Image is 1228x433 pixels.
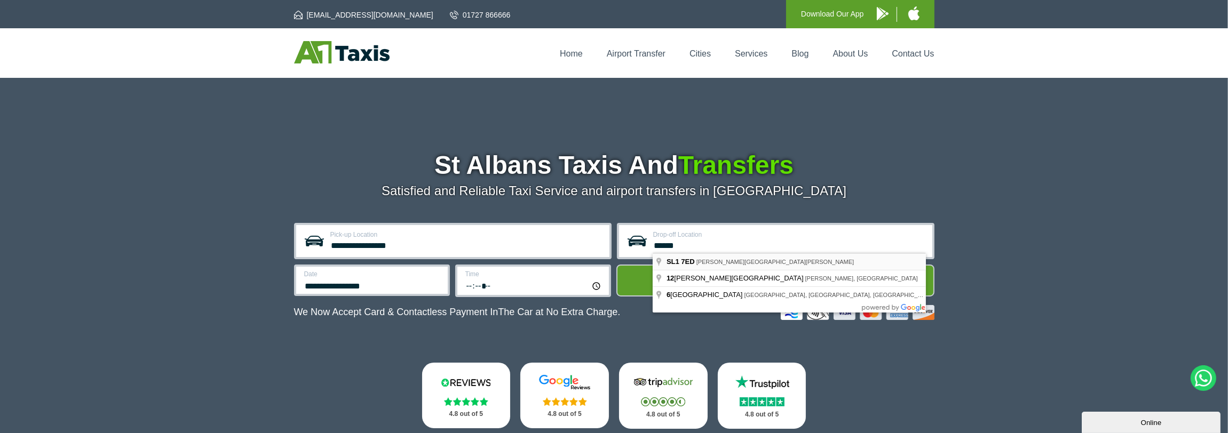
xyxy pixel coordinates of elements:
[533,374,597,390] img: Google
[653,231,926,238] label: Drop-off Location
[607,49,666,58] a: Airport Transfer
[560,49,583,58] a: Home
[450,10,511,20] a: 01727 866666
[294,153,934,178] h1: St Albans Taxis And
[667,291,744,299] span: [GEOGRAPHIC_DATA]
[294,307,621,318] p: We Now Accept Card & Contactless Payment In
[532,407,597,421] p: 4.8 out of 5
[631,408,696,421] p: 4.8 out of 5
[730,374,794,390] img: Trustpilot
[444,397,488,406] img: Stars
[730,408,795,421] p: 4.8 out of 5
[294,41,390,63] img: A1 Taxis St Albans LTD
[1082,410,1223,433] iframe: chat widget
[791,49,809,58] a: Blog
[520,363,609,428] a: Google Stars 4.8 out of 5
[892,49,934,58] a: Contact Us
[631,374,695,390] img: Tripadvisor
[735,49,767,58] a: Services
[908,6,920,20] img: A1 Taxis iPhone App
[641,397,685,406] img: Stars
[294,183,934,198] p: Satisfied and Reliable Taxi Service and airport transfers in [GEOGRAPHIC_DATA]
[805,275,918,282] span: [PERSON_NAME], [GEOGRAPHIC_DATA]
[667,274,805,282] span: [PERSON_NAME][GEOGRAPHIC_DATA]
[616,264,934,296] button: Get Quote
[740,397,785,406] img: Stars
[498,307,620,317] span: The Car at No Extra Charge.
[833,49,868,58] a: About Us
[434,407,499,421] p: 4.8 out of 5
[667,291,670,299] span: 6
[294,10,433,20] a: [EMAIL_ADDRESS][DOMAIN_NAME]
[667,258,695,266] span: SL1 7ED
[330,231,603,238] label: Pick-up Location
[690,49,711,58] a: Cities
[667,274,674,282] span: 12
[465,271,603,277] label: Time
[744,292,934,298] span: [GEOGRAPHIC_DATA], [GEOGRAPHIC_DATA], [GEOGRAPHIC_DATA]
[619,363,708,429] a: Tripadvisor Stars 4.8 out of 5
[434,374,498,390] img: Reviews.io
[696,259,854,265] span: [PERSON_NAME][GEOGRAPHIC_DATA][PERSON_NAME]
[801,7,864,21] p: Download Our App
[877,7,889,20] img: A1 Taxis Android App
[718,363,806,429] a: Trustpilot Stars 4.8 out of 5
[678,151,794,179] span: Transfers
[543,397,587,406] img: Stars
[304,271,441,277] label: Date
[422,363,511,428] a: Reviews.io Stars 4.8 out of 5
